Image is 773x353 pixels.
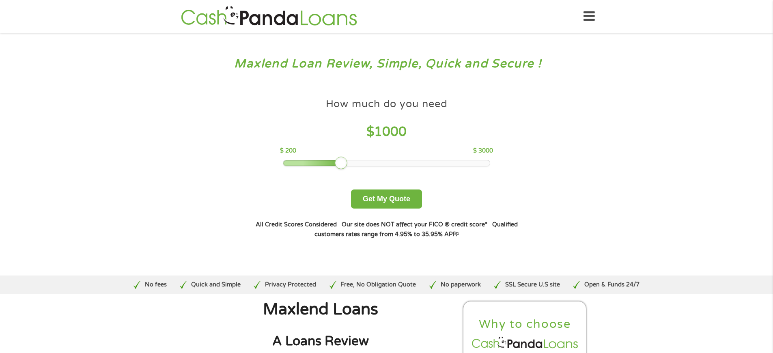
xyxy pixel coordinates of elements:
span: 1000 [374,124,407,140]
h4: How much do you need [326,97,448,111]
p: No fees [145,280,167,289]
strong: All Credit Scores Considered [256,221,337,228]
img: GetLoanNow Logo [179,5,360,28]
p: Open & Funds 24/7 [584,280,640,289]
strong: Our site does NOT affect your FICO ® credit score* [342,221,487,228]
h2: A Loans Review [186,333,455,350]
strong: Qualified customers rates range from 4.95% to 35.95% APR¹ [314,221,518,238]
p: $ 3000 [473,146,493,155]
p: Quick and Simple [191,280,241,289]
span: Maxlend Loans [263,300,378,319]
p: No paperwork [441,280,481,289]
h3: Maxlend Loan Review, Simple, Quick and Secure ! [24,56,750,71]
p: Free, No Obligation Quote [340,280,416,289]
p: Privacy Protected [265,280,316,289]
p: $ 200 [280,146,296,155]
button: Get My Quote [351,189,422,209]
h2: Why to choose [470,317,580,332]
p: SSL Secure U.S site [505,280,560,289]
h4: $ [280,124,493,140]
